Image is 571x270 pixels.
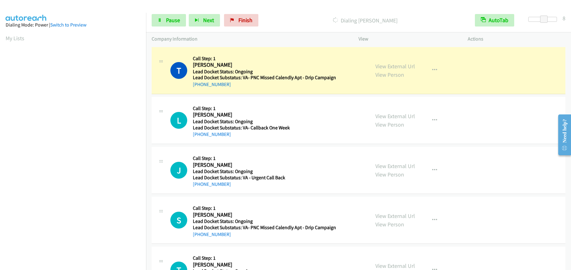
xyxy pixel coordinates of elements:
h5: Lead Docket Status: Ongoing [193,168,334,175]
h1: J [170,162,187,179]
span: Next [203,17,214,24]
h5: Lead Docket Substatus: VA- Callback One Week [193,125,334,131]
a: View Person [375,71,404,78]
h2: [PERSON_NAME] [193,211,334,219]
div: Dialing Mode: Power | [6,21,140,29]
p: View [359,35,456,43]
a: View External Url [375,162,415,170]
h1: T [170,62,187,79]
h5: Lead Docket Status: Ongoing [193,118,334,125]
a: View External Url [375,212,415,219]
p: Dialing [PERSON_NAME] [267,16,464,25]
h1: S [170,212,187,229]
a: View Person [375,221,404,228]
a: My Lists [6,35,24,42]
div: 8 [563,14,565,22]
iframe: Resource Center [553,110,571,160]
h5: Lead Docket Status: Ongoing [193,218,336,224]
p: Company Information [152,35,347,43]
a: [PHONE_NUMBER] [193,131,231,137]
button: Next [189,14,220,27]
a: [PHONE_NUMBER] [193,231,231,237]
h5: Lead Docket Substatus: VA - Urgent Call Back [193,175,334,181]
a: [PHONE_NUMBER] [193,81,231,87]
h5: Call Step: 1 [193,155,334,162]
h1: L [170,112,187,129]
div: The call is yet to be attempted [170,212,187,229]
h2: [PERSON_NAME] [193,261,334,268]
a: View External Url [375,63,415,70]
a: Switch to Preview [50,22,86,28]
h2: [PERSON_NAME] [193,162,334,169]
span: Finish [238,17,252,24]
a: [PHONE_NUMBER] [193,181,231,187]
a: View External Url [375,262,415,269]
h2: [PERSON_NAME] [193,111,334,118]
h5: Call Step: 1 [193,255,336,261]
h5: Call Step: 1 [193,205,336,211]
p: Actions [468,35,566,43]
a: View Person [375,121,404,128]
span: Pause [166,17,180,24]
h5: Lead Docket Substatus: VA- PNC Missed Calendly Apt - Drip Campaign [193,75,336,81]
h5: Lead Docket Status: Ongoing [193,69,336,75]
h2: [PERSON_NAME] [193,61,334,69]
h5: Lead Docket Substatus: VA- PNC Missed Calendly Apt - Drip Campaign [193,224,336,231]
a: Pause [152,14,186,27]
h5: Call Step: 1 [193,105,334,112]
a: View External Url [375,113,415,120]
div: The call is yet to be attempted [170,112,187,129]
a: Finish [224,14,258,27]
h5: Call Step: 1 [193,55,336,62]
a: View Person [375,171,404,178]
button: AutoTab [475,14,514,27]
div: The call is yet to be attempted [170,162,187,179]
